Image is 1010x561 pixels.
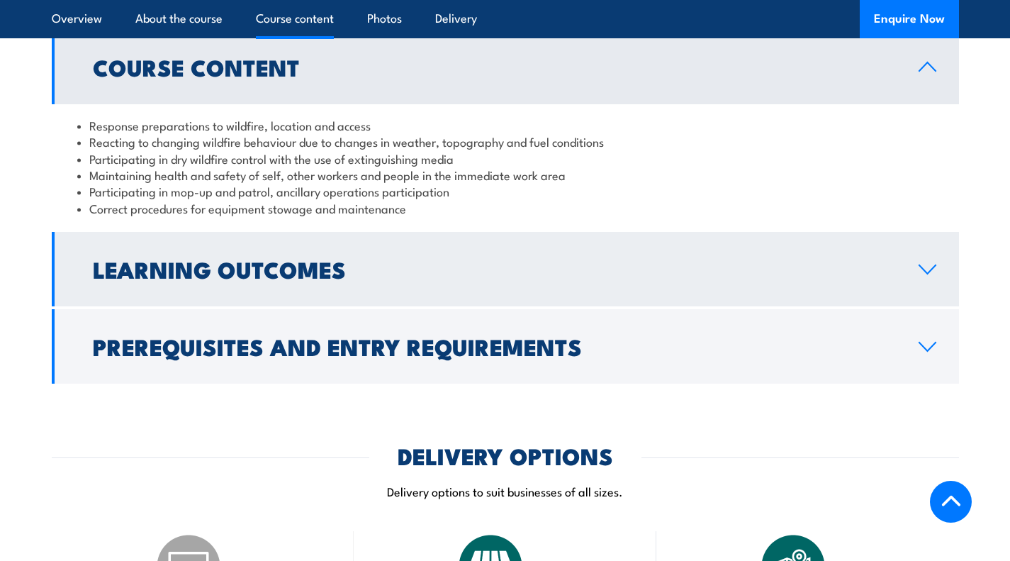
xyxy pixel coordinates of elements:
[52,309,959,384] a: Prerequisites and Entry Requirements
[77,200,933,216] li: Correct procedures for equipment stowage and maintenance
[52,30,959,104] a: Course Content
[77,150,933,167] li: Participating in dry wildfire control with the use of extinguishing media
[77,183,933,199] li: Participating in mop-up and patrol, ancillary operations participation
[398,445,613,465] h2: DELIVERY OPTIONS
[52,232,959,306] a: Learning Outcomes
[77,167,933,183] li: Maintaining health and safety of self, other workers and people in the immediate work area
[52,483,959,499] p: Delivery options to suit businesses of all sizes.
[93,259,896,279] h2: Learning Outcomes
[93,57,896,77] h2: Course Content
[77,117,933,133] li: Response preparations to wildfire, location and access
[77,133,933,150] li: Reacting to changing wildfire behaviour due to changes in weather, topography and fuel conditions
[93,336,896,356] h2: Prerequisites and Entry Requirements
